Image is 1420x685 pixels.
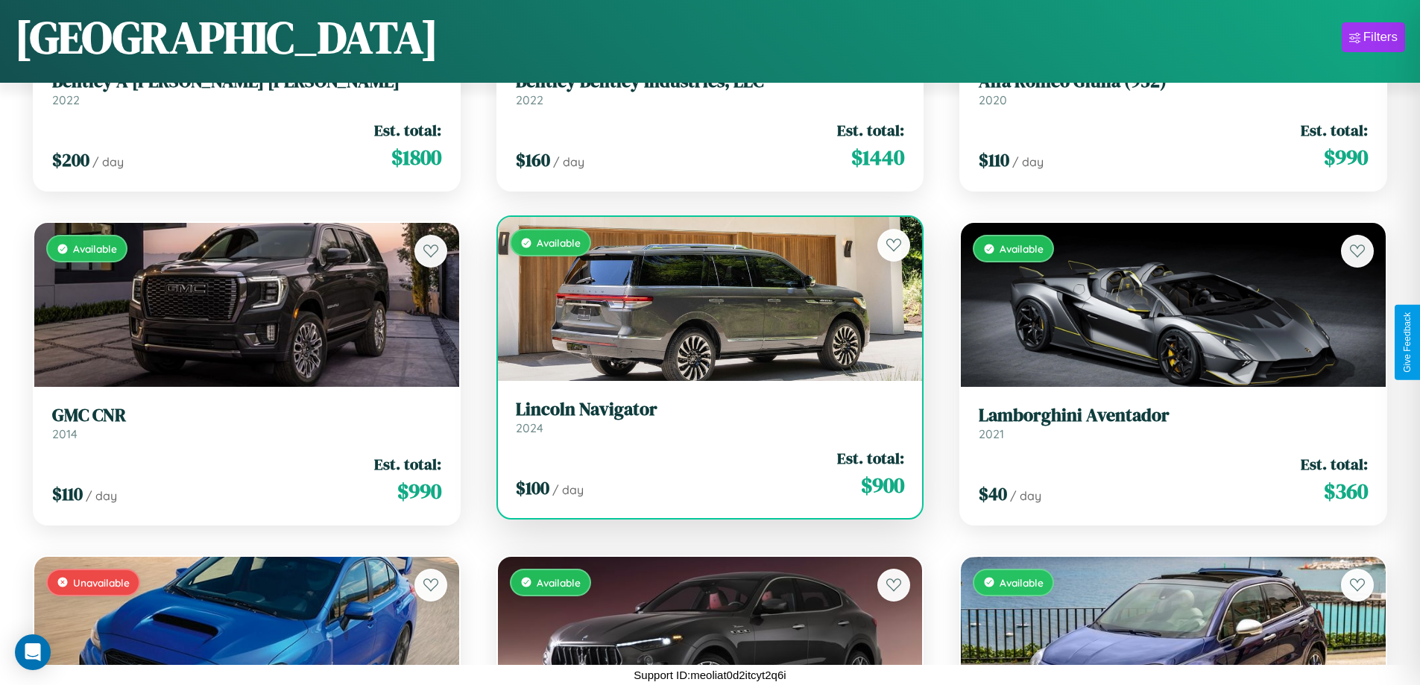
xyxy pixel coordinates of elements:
[1000,242,1044,255] span: Available
[374,453,441,475] span: Est. total:
[52,482,83,506] span: $ 110
[553,154,584,169] span: / day
[15,634,51,670] div: Open Intercom Messenger
[15,7,438,68] h1: [GEOGRAPHIC_DATA]
[1402,312,1413,373] div: Give Feedback
[516,399,905,435] a: Lincoln Navigator2024
[979,482,1007,506] span: $ 40
[1301,119,1368,141] span: Est. total:
[1012,154,1044,169] span: / day
[397,476,441,506] span: $ 990
[391,142,441,172] span: $ 1800
[52,426,78,441] span: 2014
[1301,453,1368,475] span: Est. total:
[52,148,89,172] span: $ 200
[52,71,441,107] a: Bentley A [PERSON_NAME] [PERSON_NAME]2022
[52,71,441,92] h3: Bentley A [PERSON_NAME] [PERSON_NAME]
[851,142,904,172] span: $ 1440
[979,405,1368,426] h3: Lamborghini Aventador
[1363,30,1398,45] div: Filters
[861,470,904,500] span: $ 900
[837,447,904,469] span: Est. total:
[52,92,80,107] span: 2022
[52,405,441,441] a: GMC CNR2014
[1324,142,1368,172] span: $ 990
[516,71,905,107] a: Bentley Bentley Industries, LLC2022
[516,148,550,172] span: $ 160
[516,420,543,435] span: 2024
[86,488,117,503] span: / day
[516,92,543,107] span: 2022
[1342,22,1405,52] button: Filters
[537,236,581,249] span: Available
[979,405,1368,441] a: Lamborghini Aventador2021
[1000,576,1044,589] span: Available
[979,92,1007,107] span: 2020
[516,476,549,500] span: $ 100
[516,399,905,420] h3: Lincoln Navigator
[979,426,1004,441] span: 2021
[1324,476,1368,506] span: $ 360
[979,148,1009,172] span: $ 110
[52,405,441,426] h3: GMC CNR
[837,119,904,141] span: Est. total:
[1010,488,1041,503] span: / day
[374,119,441,141] span: Est. total:
[92,154,124,169] span: / day
[979,71,1368,107] a: Alfa Romeo Giulia (952)2020
[516,71,905,92] h3: Bentley Bentley Industries, LLC
[73,576,130,589] span: Unavailable
[552,482,584,497] span: / day
[537,576,581,589] span: Available
[634,665,786,685] p: Support ID: meoliat0d2itcyt2q6i
[73,242,117,255] span: Available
